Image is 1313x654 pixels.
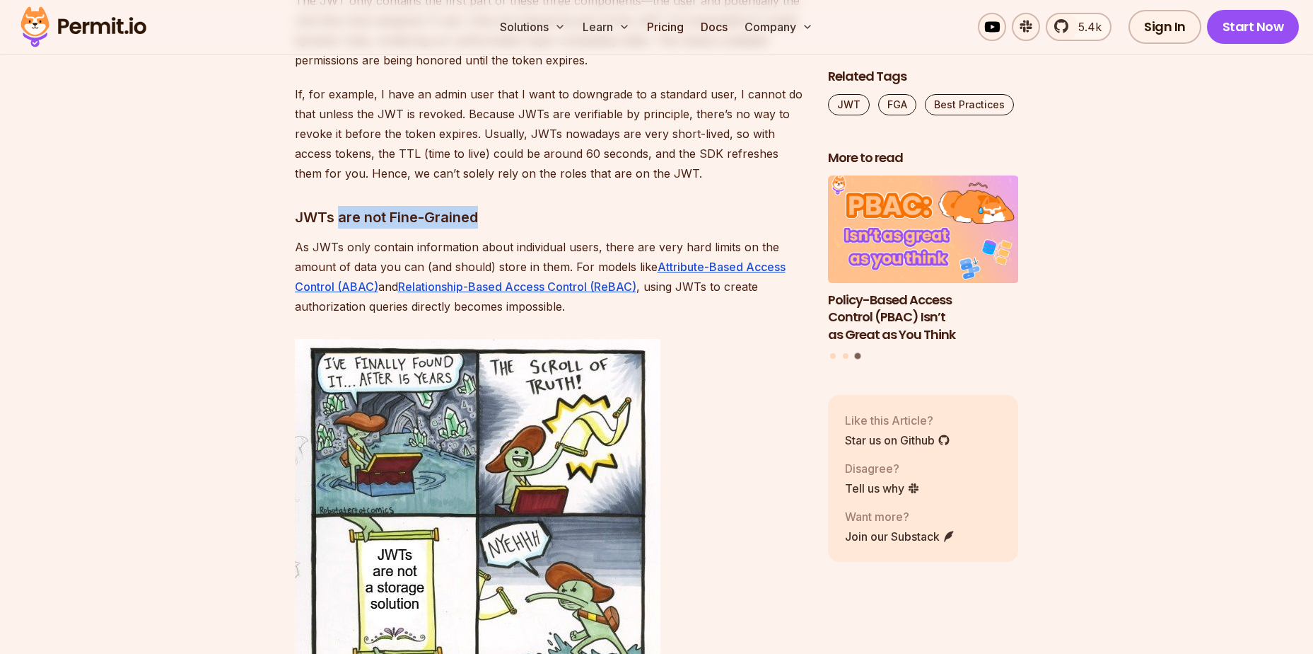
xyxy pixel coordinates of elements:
[695,13,733,41] a: Docs
[828,68,1019,86] h2: Related Tags
[739,13,819,41] button: Company
[398,280,636,294] a: Relationship-Based Access Control (ReBAC)
[641,13,689,41] a: Pricing
[878,94,916,115] a: FGA
[828,149,1019,167] h2: More to read
[845,527,955,544] a: Join our Substack
[855,352,861,359] button: Go to slide 3
[295,206,805,229] h3: JWTs are not Fine-Grained
[843,352,848,358] button: Go to slide 2
[845,507,955,524] p: Want more?
[295,237,805,316] p: As JWTs only contain information about individual users, there are very hard limits on the amount...
[577,13,636,41] button: Learn
[845,431,950,448] a: Star us on Github
[925,94,1014,115] a: Best Practices
[14,3,153,51] img: Permit logo
[845,459,920,476] p: Disagree?
[1070,18,1102,35] span: 5.4k
[845,411,950,428] p: Like this Article?
[1207,10,1300,44] a: Start Now
[845,479,920,496] a: Tell us why
[828,176,1019,344] a: Policy-Based Access Control (PBAC) Isn’t as Great as You ThinkPolicy-Based Access Control (PBAC) ...
[1128,10,1201,44] a: Sign In
[830,352,836,358] button: Go to slide 1
[828,94,870,115] a: JWT
[494,13,571,41] button: Solutions
[828,176,1019,344] li: 3 of 3
[828,291,1019,343] h3: Policy-Based Access Control (PBAC) Isn’t as Great as You Think
[828,176,1019,283] img: Policy-Based Access Control (PBAC) Isn’t as Great as You Think
[828,176,1019,361] div: Posts
[1046,13,1111,41] a: 5.4k
[295,84,805,183] p: If, for example, I have an admin user that I want to downgrade to a standard user, I cannot do th...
